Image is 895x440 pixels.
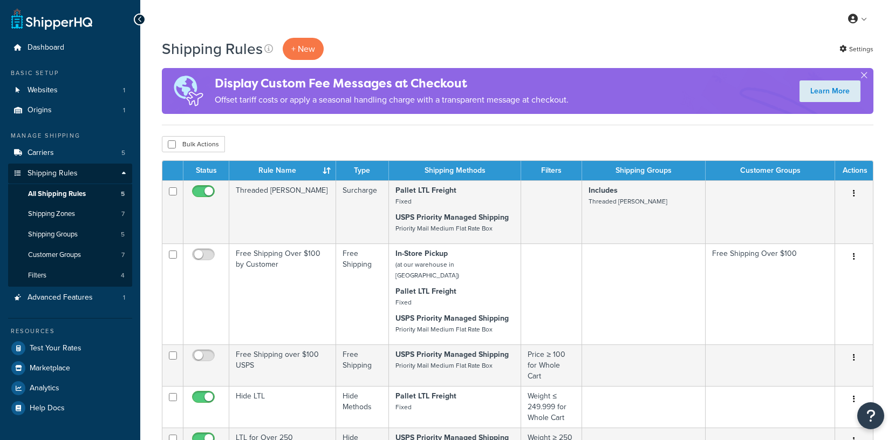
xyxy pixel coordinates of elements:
a: Shipping Groups 5 [8,225,132,245]
a: Dashboard [8,38,132,58]
li: Origins [8,100,132,120]
span: Marketplace [30,364,70,373]
span: All Shipping Rules [28,189,86,199]
a: Shipping Zones 7 [8,204,132,224]
span: 5 [121,148,125,158]
strong: Pallet LTL Freight [395,390,456,402]
span: Shipping Groups [28,230,78,239]
td: Free Shipping Over $100 by Customer [229,243,336,344]
td: Free Shipping [336,243,389,344]
td: Price ≥ 100 for Whole Cart [521,344,582,386]
div: Manage Shipping [8,131,132,140]
img: duties-banner-06bc72dcb5fe05cb3f9472aba00be2ae8eb53ab6f0d8bb03d382ba314ac3c341.png [162,68,215,114]
a: Settings [839,42,873,57]
td: Free Shipping Over $100 [706,243,835,344]
a: Origins 1 [8,100,132,120]
span: 1 [123,86,125,95]
div: Basic Setup [8,69,132,78]
p: Offset tariff costs or apply a seasonal handling charge with a transparent message at checkout. [215,92,569,107]
strong: USPS Priority Managed Shipping [395,349,509,360]
small: Priority Mail Medium Flat Rate Box [395,361,493,370]
button: Bulk Actions [162,136,225,152]
small: Fixed [395,402,412,412]
small: (at our warehouse in [GEOGRAPHIC_DATA]) [395,260,459,280]
h1: Shipping Rules [162,38,263,59]
a: All Shipping Rules 5 [8,184,132,204]
strong: USPS Priority Managed Shipping [395,313,509,324]
li: Shipping Rules [8,164,132,287]
span: Shipping Zones [28,209,75,219]
li: Websites [8,80,132,100]
strong: Pallet LTL Freight [395,185,456,196]
span: 1 [123,293,125,302]
a: Test Your Rates [8,339,132,358]
small: Priority Mail Medium Flat Rate Box [395,224,493,233]
span: Carriers [28,148,54,158]
small: Fixed [395,197,412,206]
td: Hide LTL [229,386,336,428]
a: ShipperHQ Home [11,8,92,30]
h4: Display Custom Fee Messages at Checkout [215,75,569,92]
a: Filters 4 [8,266,132,286]
a: Help Docs [8,398,132,418]
span: 7 [121,209,125,219]
a: Customer Groups 7 [8,245,132,265]
strong: USPS Priority Managed Shipping [395,212,509,223]
td: Free Shipping over $100 USPS [229,344,336,386]
td: Surcharge [336,180,389,243]
p: + New [283,38,324,60]
a: Marketplace [8,358,132,378]
button: Open Resource Center [857,402,884,429]
span: Test Your Rates [30,344,81,353]
li: Advanced Features [8,288,132,308]
div: Resources [8,327,132,336]
td: Free Shipping [336,344,389,386]
a: Carriers 5 [8,143,132,163]
a: Learn More [800,80,860,102]
th: Filters [521,161,582,180]
th: Shipping Groups [582,161,706,180]
li: Filters [8,266,132,286]
li: Shipping Groups [8,225,132,245]
strong: Pallet LTL Freight [395,286,456,297]
span: Analytics [30,384,59,393]
li: All Shipping Rules [8,184,132,204]
span: Shipping Rules [28,169,78,178]
td: Hide Methods [336,386,389,428]
a: Websites 1 [8,80,132,100]
td: Weight ≤ 249.999 for Whole Cart [521,386,582,428]
th: Customer Groups [706,161,835,180]
span: Websites [28,86,58,95]
span: Filters [28,271,46,280]
li: Customer Groups [8,245,132,265]
span: 1 [123,106,125,115]
span: Customer Groups [28,251,81,260]
a: Analytics [8,378,132,398]
th: Rule Name : activate to sort column ascending [229,161,336,180]
a: Advanced Features 1 [8,288,132,308]
span: Advanced Features [28,293,93,302]
small: Fixed [395,297,412,307]
th: Type [336,161,389,180]
th: Shipping Methods [389,161,521,180]
span: 5 [121,189,125,199]
small: Threaded [PERSON_NAME] [589,197,667,206]
span: 5 [121,230,125,239]
th: Actions [835,161,873,180]
span: 7 [121,251,125,260]
a: Shipping Rules [8,164,132,184]
li: Carriers [8,143,132,163]
span: 4 [121,271,125,280]
span: Dashboard [28,43,64,52]
strong: Includes [589,185,618,196]
li: Shipping Zones [8,204,132,224]
strong: In-Store Pickup [395,248,448,259]
td: Threaded [PERSON_NAME] [229,180,336,243]
span: Help Docs [30,404,65,413]
th: Status [183,161,229,180]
